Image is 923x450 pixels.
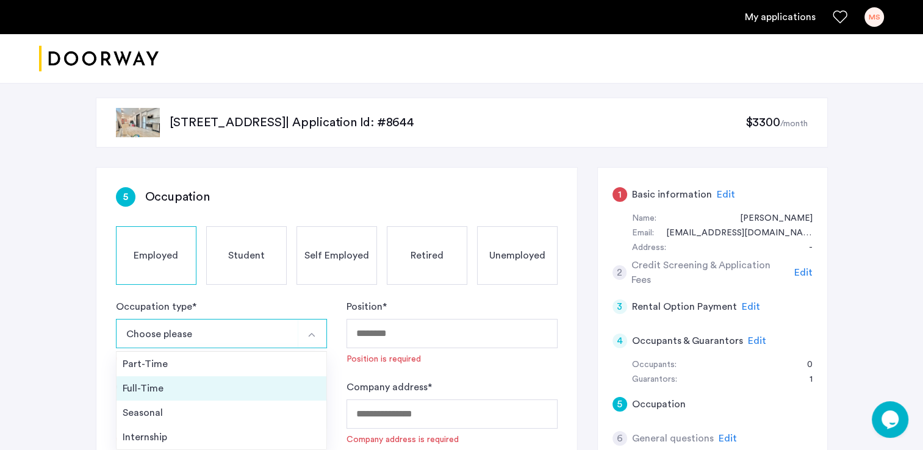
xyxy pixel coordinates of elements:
h5: Credit Screening & Application Fees [631,258,789,287]
img: logo [39,36,159,82]
a: Favorites [833,10,847,24]
img: arrow [307,330,317,340]
div: - [797,241,813,255]
span: Retired [411,248,444,263]
div: Guarantors: [632,373,677,387]
h5: Basic information [632,187,712,202]
span: Employed [134,248,178,263]
label: Position * [347,299,387,314]
a: Cazamio logo [39,36,159,82]
span: Edit [748,336,766,346]
p: [STREET_ADDRESS] | Application Id: #8644 [170,114,745,131]
span: Student [228,248,265,263]
div: Internship [123,430,320,445]
div: Seasonal [123,405,320,420]
sub: /month [780,120,808,128]
div: Address: [632,241,666,255]
label: Occupation type * [116,299,196,314]
span: Self Employed [304,248,369,263]
div: 3 [612,299,627,314]
div: 6 [612,431,627,446]
div: gaby@mascappartners.com [654,226,813,241]
div: Michael Stein [728,212,813,226]
div: Occupants: [632,358,677,373]
div: 2 [612,265,627,280]
div: Part-Time [123,357,320,371]
div: 1 [797,373,813,387]
h5: Rental Option Payment [632,299,737,314]
button: Select option [116,319,298,348]
div: 0 [795,358,813,373]
a: My application [745,10,816,24]
div: 4 [612,334,627,348]
div: Email: [632,226,654,241]
button: Select option [298,319,327,348]
h3: Occupation [145,188,210,205]
span: Edit [794,268,813,277]
span: Edit [742,302,760,312]
div: MS [864,7,884,27]
span: Edit [717,190,735,199]
label: Company address * [347,380,432,395]
iframe: chat widget [872,401,911,438]
div: 5 [116,187,135,207]
h5: Occupation [632,397,686,412]
div: Company address is required [347,434,459,446]
div: 5 [612,397,627,412]
span: Edit [719,434,737,443]
h5: General questions [632,431,714,446]
div: 1 [612,187,627,202]
img: apartment [116,108,160,137]
div: Position is required [347,353,421,365]
div: Name: [632,212,656,226]
div: Full-Time [123,381,320,396]
span: Unemployed [489,248,545,263]
h5: Occupants & Guarantors [632,334,743,348]
span: $3300 [745,116,780,129]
